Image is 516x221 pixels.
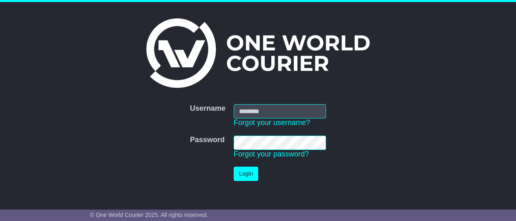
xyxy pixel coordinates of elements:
[190,136,225,145] label: Password
[146,18,369,88] img: One World
[90,212,208,218] span: © One World Courier 2025. All rights reserved.
[234,118,310,127] a: Forgot your username?
[234,167,258,181] button: Login
[234,150,309,158] a: Forgot your password?
[190,104,226,113] label: Username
